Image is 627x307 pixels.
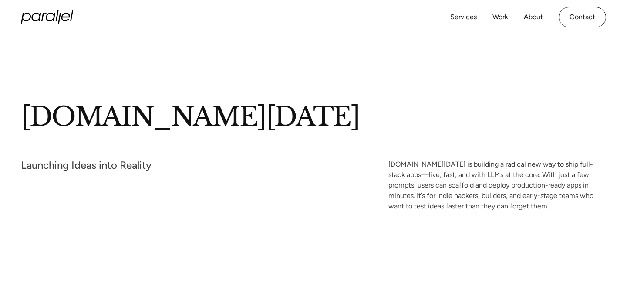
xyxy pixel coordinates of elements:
a: Contact [559,7,606,27]
p: [DOMAIN_NAME][DATE] [21,104,606,134]
a: home [21,10,73,24]
a: About [524,11,543,24]
p: [DOMAIN_NAME][DATE] is building a radical new way to ship full-stack apps—live, fast, and with LL... [388,162,606,211]
a: Work [492,11,508,24]
p: Launching Ideas into Reality [21,162,308,174]
a: Services [450,11,477,24]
